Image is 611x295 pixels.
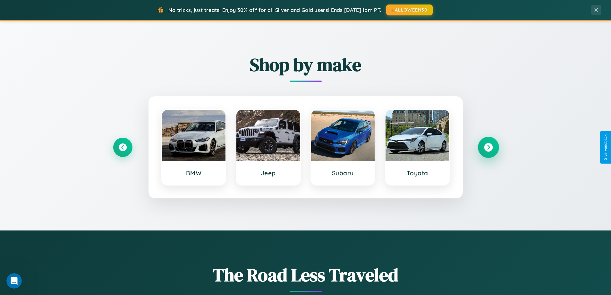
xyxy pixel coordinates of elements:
h3: BMW [168,169,219,177]
h3: Jeep [243,169,294,177]
div: Give Feedback [603,134,608,161]
h2: Shop by make [113,52,498,77]
button: HALLOWEEN30 [386,4,433,15]
span: No tricks, just treats! Enjoy 30% off for all Silver and Gold users! Ends [DATE] 1pm PT. [168,7,381,13]
iframe: Intercom live chat [6,273,22,289]
h1: The Road Less Traveled [113,263,498,287]
h3: Toyota [392,169,443,177]
h3: Subaru [318,169,369,177]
